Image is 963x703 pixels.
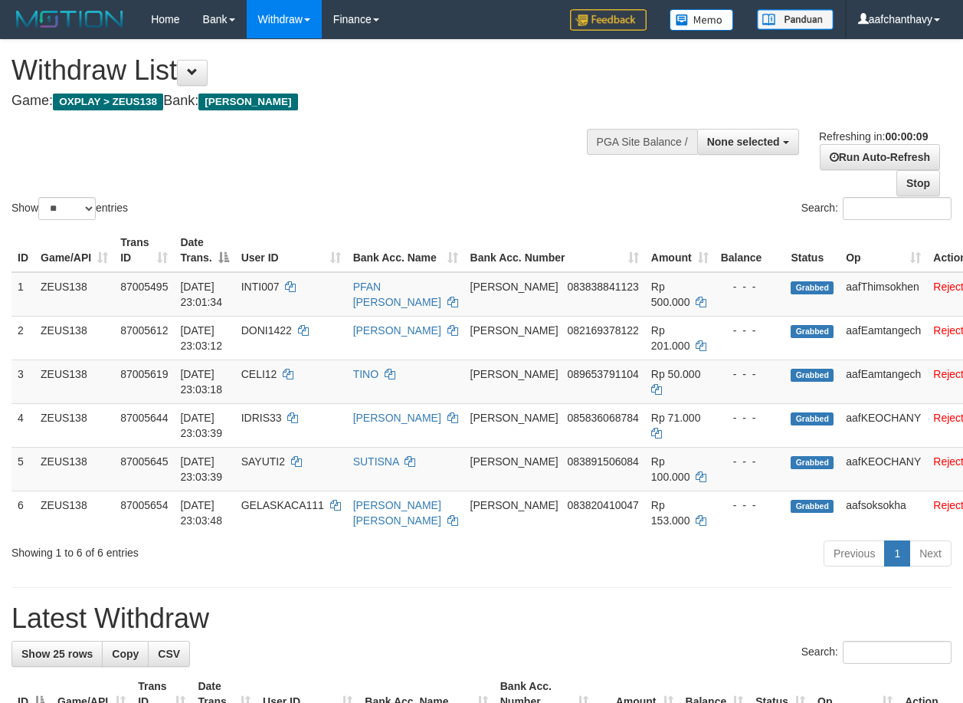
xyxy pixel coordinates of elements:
button: None selected [697,129,799,155]
span: Rp 100.000 [651,455,690,483]
td: ZEUS138 [34,491,114,534]
img: MOTION_logo.png [11,8,128,31]
th: Bank Acc. Name: activate to sort column ascending [347,228,464,272]
span: Copy 083838841123 to clipboard [567,281,638,293]
span: Copy 082169378122 to clipboard [567,324,638,337]
td: ZEUS138 [34,360,114,403]
td: ZEUS138 [34,316,114,360]
span: [DATE] 23:01:34 [180,281,222,308]
td: aafEamtangech [840,316,927,360]
a: TINO [353,368,378,380]
span: [DATE] 23:03:39 [180,412,222,439]
span: Copy 085836068784 to clipboard [567,412,638,424]
td: 1 [11,272,34,317]
span: [DATE] 23:03:18 [180,368,222,396]
a: Stop [896,170,940,196]
span: GELASKACA111 [241,499,324,511]
th: ID [11,228,34,272]
img: Feedback.jpg [570,9,647,31]
span: Grabbed [791,369,834,382]
label: Show entries [11,197,128,220]
span: 87005612 [120,324,168,337]
td: aafKEOCHANY [840,403,927,447]
span: [PERSON_NAME] [198,94,297,110]
img: Button%20Memo.svg [670,9,734,31]
td: 2 [11,316,34,360]
a: [PERSON_NAME] [353,324,441,337]
span: Grabbed [791,456,834,469]
td: ZEUS138 [34,403,114,447]
span: [PERSON_NAME] [470,455,558,468]
span: Copy 083891506084 to clipboard [567,455,638,468]
td: aafKEOCHANY [840,447,927,491]
span: [DATE] 23:03:39 [180,455,222,483]
div: - - - [721,366,779,382]
div: - - - [721,279,779,294]
div: PGA Site Balance / [587,129,697,155]
span: 87005645 [120,455,168,468]
a: [PERSON_NAME] [353,412,441,424]
td: aafThimsokhen [840,272,927,317]
span: Grabbed [791,325,834,338]
a: Show 25 rows [11,641,103,667]
a: [PERSON_NAME] [PERSON_NAME] [353,499,441,527]
div: - - - [721,323,779,338]
span: Rp 500.000 [651,281,690,308]
h1: Latest Withdraw [11,603,952,634]
th: User ID: activate to sort column ascending [235,228,347,272]
span: Rp 201.000 [651,324,690,352]
td: aafsoksokha [840,491,927,534]
td: ZEUS138 [34,447,114,491]
td: 4 [11,403,34,447]
h1: Withdraw List [11,55,627,86]
a: Previous [824,540,885,567]
span: Copy 089653791104 to clipboard [567,368,638,380]
span: None selected [707,136,780,148]
span: [PERSON_NAME] [470,412,558,424]
th: Date Trans.: activate to sort column descending [174,228,234,272]
span: Refreshing in: [819,130,928,143]
th: Op: activate to sort column ascending [840,228,927,272]
h4: Game: Bank: [11,94,627,109]
a: Run Auto-Refresh [820,144,940,170]
td: 3 [11,360,34,403]
td: ZEUS138 [34,272,114,317]
div: - - - [721,498,779,513]
td: aafEamtangech [840,360,927,403]
span: INTI007 [241,281,280,293]
span: [DATE] 23:03:48 [180,499,222,527]
span: [DATE] 23:03:12 [180,324,222,352]
span: Grabbed [791,412,834,425]
a: Copy [102,641,149,667]
a: 1 [884,540,910,567]
span: 87005654 [120,499,168,511]
th: Amount: activate to sort column ascending [645,228,715,272]
th: Trans ID: activate to sort column ascending [114,228,174,272]
th: Game/API: activate to sort column ascending [34,228,114,272]
span: Rp 50.000 [651,368,701,380]
span: Copy [112,648,139,660]
span: Grabbed [791,500,834,513]
a: SUTISNA [353,455,399,468]
span: Grabbed [791,281,834,294]
label: Search: [801,197,952,220]
span: 87005619 [120,368,168,380]
span: OXPLAY > ZEUS138 [53,94,163,110]
span: Rp 71.000 [651,412,701,424]
div: Showing 1 to 6 of 6 entries [11,539,390,560]
span: [PERSON_NAME] [470,324,558,337]
span: Show 25 rows [21,648,93,660]
span: [PERSON_NAME] [470,368,558,380]
input: Search: [843,641,952,664]
span: SAYUTI2 [241,455,285,468]
span: CSV [158,648,180,660]
span: Copy 083820410047 to clipboard [567,499,638,511]
span: Rp 153.000 [651,499,690,527]
span: 87005644 [120,412,168,424]
div: - - - [721,454,779,469]
div: - - - [721,410,779,425]
strong: 00:00:09 [885,130,928,143]
a: PFAN [PERSON_NAME] [353,281,441,308]
select: Showentries [38,197,96,220]
a: Next [909,540,952,567]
